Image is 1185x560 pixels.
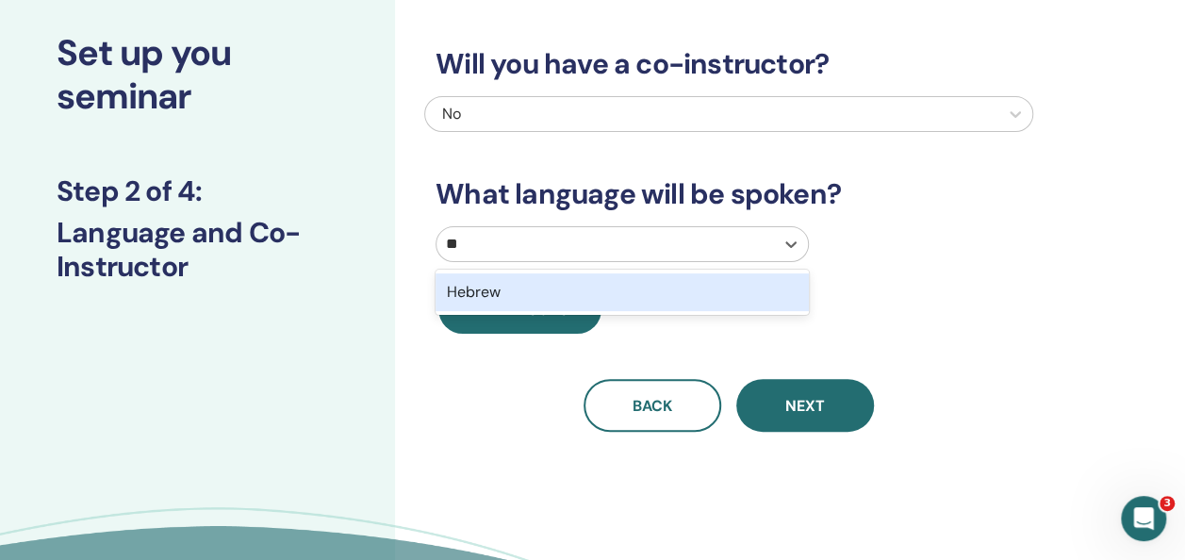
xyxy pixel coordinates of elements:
div: Hebrew [436,273,809,311]
button: Back [584,379,721,432]
span: 3 [1160,496,1175,511]
span: Next [785,396,825,416]
span: Back [633,396,672,416]
h3: Will you have a co-instructor? [424,47,1033,81]
h2: Set up you seminar [57,32,338,118]
h3: What language will be spoken? [424,177,1033,211]
button: Next [736,379,874,432]
span: No [442,104,461,124]
iframe: Intercom live chat [1121,496,1166,541]
h3: Language and Co-Instructor [57,216,338,284]
h3: Step 2 of 4 : [57,174,338,208]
